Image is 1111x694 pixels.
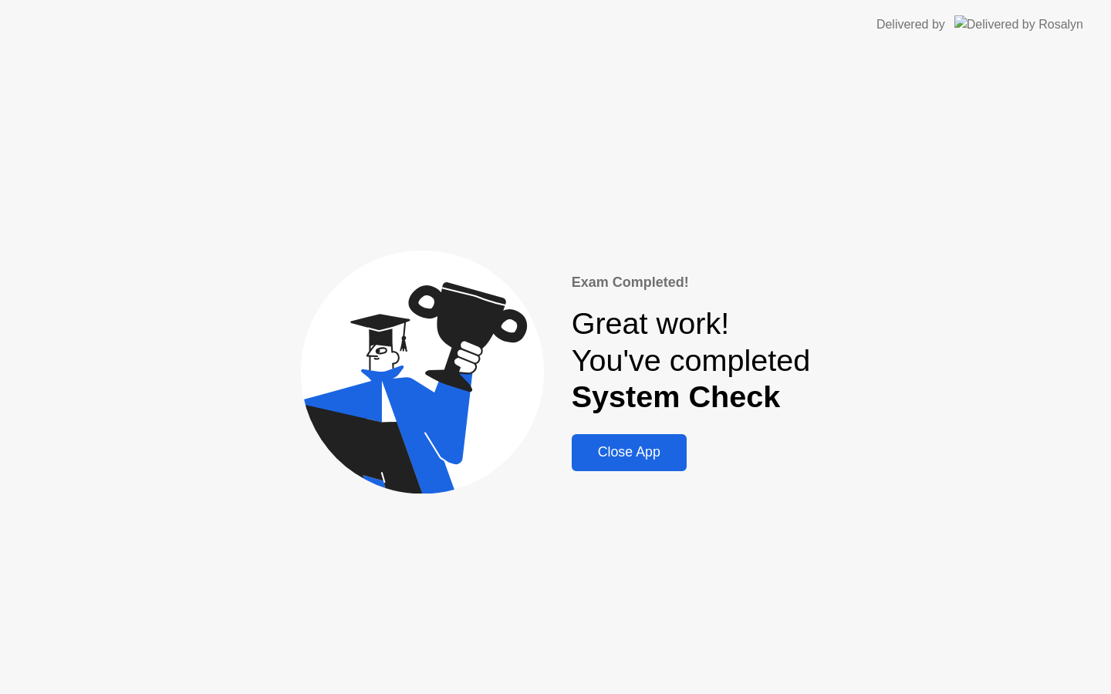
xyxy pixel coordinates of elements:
img: Delivered by Rosalyn [954,15,1083,33]
div: Exam Completed! [572,272,811,293]
div: Close App [576,444,682,460]
div: Delivered by [876,15,945,34]
b: System Check [572,379,781,413]
button: Close App [572,434,687,471]
div: Great work! You've completed [572,305,811,416]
